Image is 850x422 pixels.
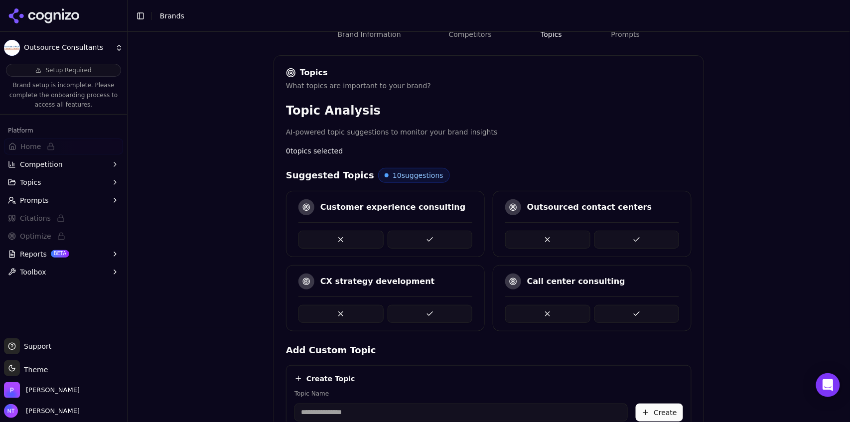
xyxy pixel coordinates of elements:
span: [PERSON_NAME] [22,407,80,416]
span: Theme [20,366,48,374]
p: Brand setup is incomplete. Please complete the onboarding process to access all features. [6,81,121,110]
span: 0 topics selected [286,146,343,156]
span: 10 suggestions [393,170,443,180]
div: Topics [286,68,692,78]
h3: Topic Analysis [286,103,692,119]
span: Perrill [26,386,80,395]
button: Competition [4,156,123,172]
label: Topic Name [294,390,628,398]
div: Brand Information [338,29,401,39]
h4: Create Topic [306,374,355,384]
h4: Add Custom Topic [286,343,692,357]
div: Platform [4,123,123,139]
span: Optimize [20,231,51,241]
div: Topics [541,29,563,39]
button: Toolbox [4,264,123,280]
h4: Suggested Topics [286,168,374,182]
span: Brands [160,12,184,20]
span: Citations [20,213,51,223]
div: CX strategy development [320,276,435,287]
span: Reports [20,249,47,259]
img: Outsource Consultants [4,40,20,56]
button: Prompts [4,192,123,208]
div: Outsourced contact centers [527,201,652,213]
div: Call center consulting [527,276,625,287]
p: AI-powered topic suggestions to monitor your brand insights [286,127,692,138]
span: Support [20,341,51,351]
button: Topics [4,174,123,190]
div: Competitors [449,29,492,39]
span: Prompts [20,195,49,205]
span: Topics [20,177,41,187]
button: Open organization switcher [4,382,80,398]
div: Customer experience consulting [320,201,466,213]
button: Open user button [4,404,80,418]
div: Prompts [611,29,640,39]
span: Toolbox [20,267,46,277]
span: Outsource Consultants [24,43,111,52]
img: Perrill [4,382,20,398]
img: Nate Tower [4,404,18,418]
nav: breadcrumb [160,11,822,21]
button: Create [636,404,683,422]
div: Open Intercom Messenger [816,373,840,397]
span: Competition [20,159,63,169]
span: Setup Required [45,66,91,74]
button: ReportsBETA [4,246,123,262]
span: BETA [51,250,69,257]
div: What topics are important to your brand? [286,81,692,91]
span: Home [20,141,41,151]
